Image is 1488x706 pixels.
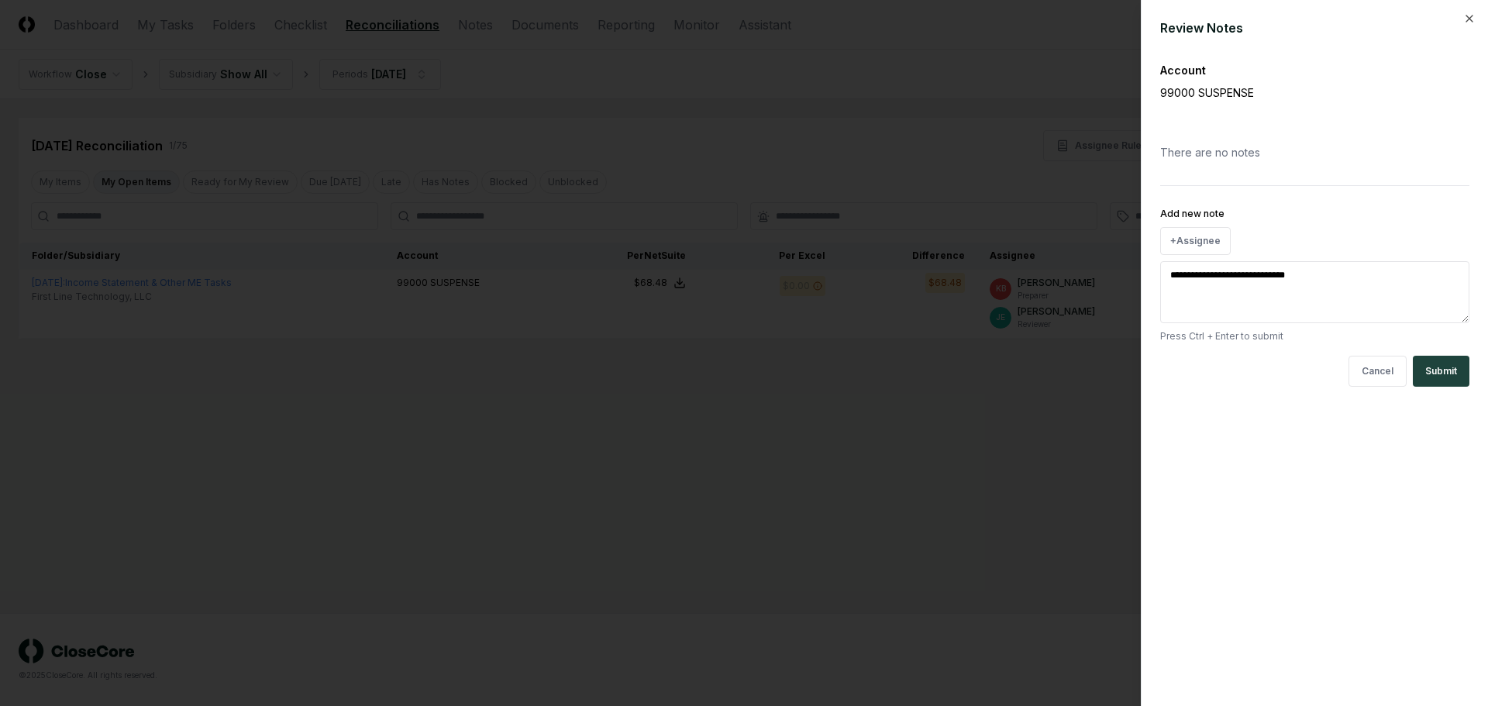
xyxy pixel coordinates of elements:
p: Press Ctrl + Enter to submit [1160,329,1469,343]
p: 99000 SUSPENSE [1160,84,1416,101]
label: Add new note [1160,208,1224,219]
button: Submit [1413,356,1469,387]
div: Review Notes [1160,19,1469,37]
button: +Assignee [1160,227,1231,255]
div: Account [1160,62,1469,78]
div: There are no notes [1160,132,1469,173]
button: Cancel [1348,356,1407,387]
